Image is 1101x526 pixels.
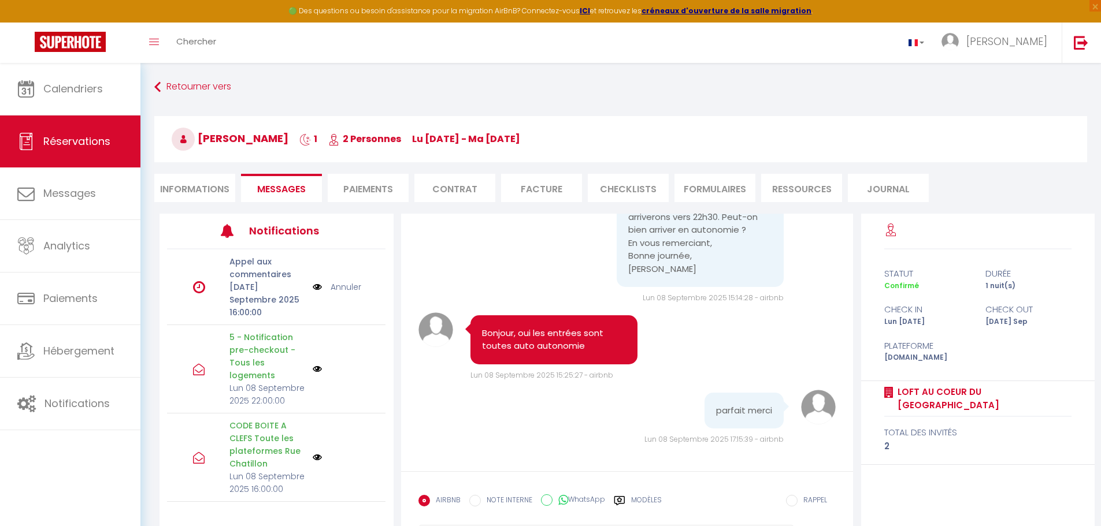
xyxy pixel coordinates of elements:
img: ... [941,33,959,50]
li: FORMULAIRES [674,174,755,202]
img: avatar.png [801,390,836,424]
div: durée [978,267,1079,281]
p: CODE BOITE A CLEFS Toute les plateformes Rue Chatillon [229,419,305,470]
li: Journal [848,174,929,202]
a: Chercher [168,23,225,63]
div: statut [877,267,978,281]
li: Contrat [414,174,495,202]
p: [DATE] Septembre 2025 16:00:00 [229,281,305,319]
button: Ouvrir le widget de chat LiveChat [9,5,44,39]
span: 2 Personnes [328,132,401,146]
span: Notifications [45,396,110,411]
span: Messages [257,182,306,196]
p: 5 - Notification pre-checkout - Tous les logements [229,331,305,382]
a: Annuler [331,281,361,293]
div: 2 [884,439,1072,453]
span: Lun 08 Septembre 2025 15:14:28 - airbnb [643,293,784,303]
img: avatar.png [418,312,453,347]
span: Calendriers [43,81,103,96]
div: [DATE] Sep [978,316,1079,327]
span: Confirmé [884,281,919,290]
a: Retourner vers [154,77,1087,98]
span: Messages [43,186,96,200]
a: ... [PERSON_NAME] [933,23,1062,63]
span: Réservations [43,134,110,148]
span: Lun 08 Septembre 2025 17:15:39 - airbnb [644,434,784,444]
div: Lun [DATE] [877,316,978,327]
img: logout [1074,35,1088,50]
a: LOFT au coeur du [GEOGRAPHIC_DATA] [894,385,1072,412]
a: ICI [580,6,590,16]
li: Facture [501,174,582,202]
label: NOTE INTERNE [481,495,532,508]
p: Appel aux commentaires [229,255,305,281]
img: Super Booking [35,32,106,52]
span: Chercher [176,35,216,47]
img: NO IMAGE [313,453,322,462]
div: 1 nuit(s) [978,281,1079,292]
label: WhatsApp [553,494,605,507]
span: Analytics [43,238,90,253]
div: check in [877,303,978,316]
pre: Bonjour, oui les entrées sont toutes auto autonomie [482,327,626,353]
div: check out [978,303,1079,316]
label: AIRBNB [430,495,461,508]
li: Informations [154,174,235,202]
div: total des invités [884,426,1072,439]
li: Ressources [761,174,842,202]
span: Paiements [43,291,98,305]
span: 1 [299,132,317,146]
span: Lun 08 Septembre 2025 15:25:27 - airbnb [470,370,613,380]
span: Hébergement [43,344,114,358]
pre: parfait merci [716,404,772,417]
p: Lun 08 Septembre 2025 16:00:00 [229,470,305,495]
p: Lun 08 Septembre 2025 22:00:00 [229,382,305,407]
h3: Notifications [249,218,340,244]
span: [PERSON_NAME] [172,131,288,146]
label: RAPPEL [798,495,827,508]
span: lu [DATE] - ma [DATE] [412,132,520,146]
li: Paiements [328,174,409,202]
a: créneaux d'ouverture de la salle migration [642,6,811,16]
pre: Bonjour, Nous venons de réserver votre appartement pour ce soir. Nous arriverons vers 22h30. Peut... [628,171,772,275]
div: [DOMAIN_NAME] [877,352,978,363]
span: [PERSON_NAME] [966,34,1047,49]
div: Plateforme [877,339,978,353]
img: NO IMAGE [313,281,322,293]
li: CHECKLISTS [588,174,669,202]
label: Modèles [631,495,662,515]
img: NO IMAGE [313,364,322,374]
